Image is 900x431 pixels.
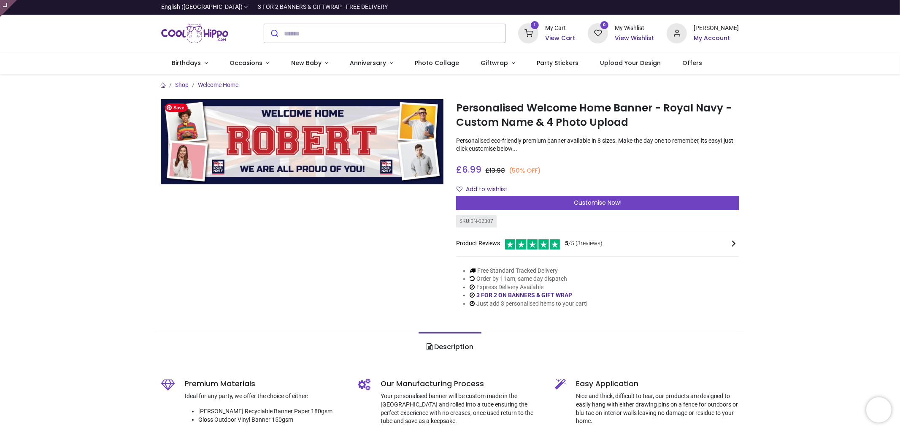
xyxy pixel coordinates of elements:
[481,59,508,67] span: Giftwrap
[198,416,346,424] li: Gloss Outdoor Vinyl Banner 150gsm
[565,239,603,248] span: /5 ( 3 reviews)
[866,397,892,423] iframe: Brevo live chat
[470,267,588,275] li: Free Standard Tracked Delivery
[456,182,515,197] button: Add to wishlistAdd to wishlist
[545,24,575,33] div: My Cart
[600,21,608,29] sup: 0
[381,392,542,425] p: Your personalised banner will be custom made in the [GEOGRAPHIC_DATA] and rolled into a tube ensu...
[219,52,280,74] a: Occasions
[615,34,654,43] a: View Wishlist
[600,59,661,67] span: Upload Your Design
[161,22,229,45] img: Cool Hippo
[537,59,578,67] span: Party Stickers
[457,186,462,192] i: Add to wishlist
[172,59,201,67] span: Birthdays
[175,81,189,88] a: Shop
[280,52,339,74] a: New Baby
[509,166,541,175] small: (50% OFF)
[161,3,248,11] a: English ([GEOGRAPHIC_DATA])
[456,163,481,176] span: £
[165,103,188,112] span: Save
[415,59,459,67] span: Photo Collage
[694,24,739,33] div: [PERSON_NAME]
[683,59,703,67] span: Offers
[456,238,739,249] div: Product Reviews
[291,59,322,67] span: New Baby
[230,59,262,67] span: Occasions
[574,198,622,207] span: Customise Now!
[489,166,505,175] span: 13.98
[562,3,739,11] iframe: Customer reviews powered by Trustpilot
[350,59,386,67] span: Anniversary
[531,21,539,29] sup: 1
[476,292,572,298] a: 3 FOR 2 ON BANNERS & GIFT WRAP
[588,30,608,36] a: 0
[161,52,219,74] a: Birthdays
[470,275,588,283] li: Order by 11am, same day dispatch
[565,240,568,247] span: 5
[694,34,739,43] a: My Account
[615,24,654,33] div: My Wishlist
[470,300,588,308] li: Just add 3 personalised items to your cart!
[198,81,238,88] a: Welcome Home
[485,166,505,175] span: £
[456,215,497,228] div: SKU: BN-02307
[161,99,444,185] img: Personalised Welcome Home Banner - Royal Navy - Custom Name & 4 Photo Upload
[419,332,481,362] a: Description
[470,283,588,292] li: Express Delivery Available
[470,52,526,74] a: Giftwrap
[456,137,739,153] p: Personalised eco-friendly premium banner available in 8 sizes. Make the day one to remember, its ...
[339,52,404,74] a: Anniversary
[381,379,542,389] h5: Our Manufacturing Process
[456,101,739,130] h1: Personalised Welcome Home Banner - Royal Navy - Custom Name & 4 Photo Upload
[518,30,538,36] a: 1
[576,392,739,425] p: Nice and thick, difficult to tear, our products are designed to easily hang with either drawing p...
[264,24,284,43] button: Submit
[462,163,481,176] span: 6.99
[258,3,388,11] div: 3 FOR 2 BANNERS & GIFTWRAP - FREE DELIVERY
[545,34,575,43] a: View Cart
[198,407,346,416] li: [PERSON_NAME] Recyclable Banner Paper 180gsm
[161,22,229,45] a: Logo of Cool Hippo
[576,379,739,389] h5: Easy Application
[185,392,346,401] p: Ideal for any party, we offer the choice of either:
[185,379,346,389] h5: Premium Materials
